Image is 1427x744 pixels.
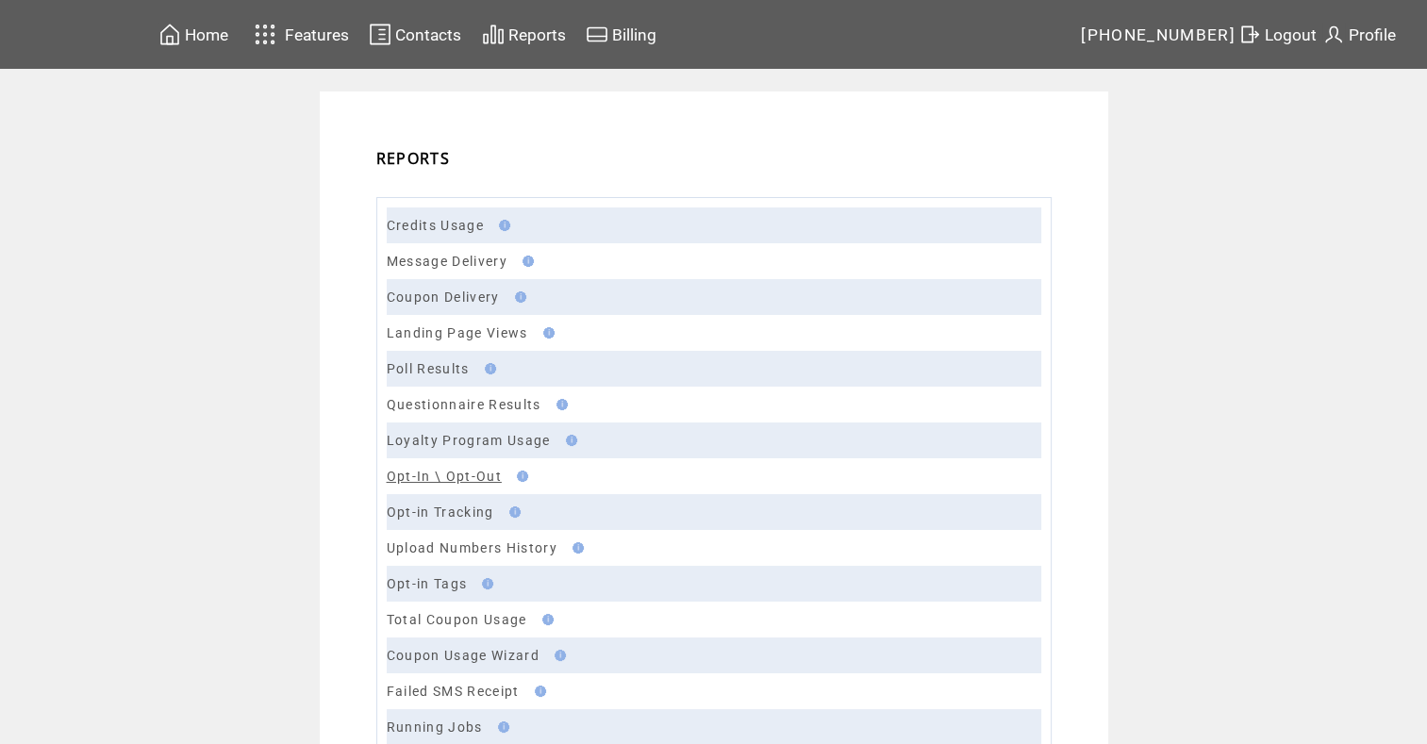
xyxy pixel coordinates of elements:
[476,578,493,589] img: help.gif
[387,254,507,269] a: Message Delivery
[185,25,228,44] span: Home
[567,542,584,554] img: help.gif
[551,399,568,410] img: help.gif
[369,23,391,46] img: contacts.svg
[387,612,527,627] a: Total Coupon Usage
[387,684,520,699] a: Failed SMS Receipt
[376,148,450,169] span: REPORTS
[387,576,468,591] a: Opt-in Tags
[366,20,464,49] a: Contacts
[387,648,539,663] a: Coupon Usage Wizard
[249,19,282,50] img: features.svg
[387,289,500,305] a: Coupon Delivery
[511,471,528,482] img: help.gif
[387,719,483,735] a: Running Jobs
[156,20,231,49] a: Home
[285,25,349,44] span: Features
[479,20,569,49] a: Reports
[1236,20,1319,49] a: Logout
[537,614,554,625] img: help.gif
[387,469,502,484] a: Opt-In \ Opt-Out
[517,256,534,267] img: help.gif
[246,16,353,53] a: Features
[1322,23,1345,46] img: profile.svg
[509,291,526,303] img: help.gif
[1349,25,1396,44] span: Profile
[1081,25,1236,44] span: [PHONE_NUMBER]
[479,363,496,374] img: help.gif
[387,218,484,233] a: Credits Usage
[387,504,494,520] a: Opt-in Tracking
[387,325,528,340] a: Landing Page Views
[1319,20,1399,49] a: Profile
[583,20,659,49] a: Billing
[482,23,505,46] img: chart.svg
[387,361,470,376] a: Poll Results
[560,435,577,446] img: help.gif
[1238,23,1261,46] img: exit.svg
[586,23,608,46] img: creidtcard.svg
[493,220,510,231] img: help.gif
[395,25,461,44] span: Contacts
[508,25,566,44] span: Reports
[387,540,557,555] a: Upload Numbers History
[1265,25,1317,44] span: Logout
[492,721,509,733] img: help.gif
[549,650,566,661] img: help.gif
[387,433,551,448] a: Loyalty Program Usage
[612,25,656,44] span: Billing
[158,23,181,46] img: home.svg
[529,686,546,697] img: help.gif
[387,397,541,412] a: Questionnaire Results
[538,327,555,339] img: help.gif
[504,506,521,518] img: help.gif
